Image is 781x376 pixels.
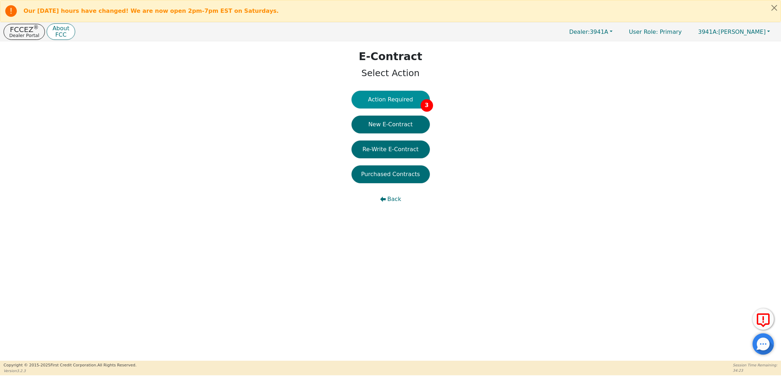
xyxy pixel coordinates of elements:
[52,26,69,31] p: About
[733,362,777,368] p: Session Time Remaining:
[359,50,422,63] h1: E-Contract
[352,165,430,183] button: Purchased Contracts
[4,24,45,40] button: FCCEZ®Dealer Portal
[629,28,658,35] span: User Role :
[52,32,69,38] p: FCC
[387,195,401,203] span: Back
[97,363,136,367] span: All Rights Reserved.
[562,26,620,37] button: Dealer:3941A
[691,26,777,37] button: 3941A:[PERSON_NAME]
[698,28,718,35] span: 3941A:
[352,190,430,208] button: Back
[47,23,75,40] button: AboutFCC
[352,141,430,158] button: Re-Write E-Contract
[698,28,766,35] span: [PERSON_NAME]
[352,91,430,108] button: Action Required3
[352,116,430,133] button: New E-Contract
[421,99,433,112] span: 3
[733,368,777,373] p: 34:23
[622,25,689,39] a: User Role: Primary
[569,28,590,35] span: Dealer:
[768,0,781,15] button: Close alert
[4,368,136,374] p: Version 3.2.3
[622,25,689,39] p: Primary
[9,33,39,38] p: Dealer Portal
[359,67,422,80] p: Select Action
[33,24,39,31] sup: ®
[4,362,136,369] p: Copyright © 2015- 2025 First Credit Corporation.
[24,7,279,14] b: Our [DATE] hours have changed! We are now open 2pm-7pm EST on Saturdays.
[569,28,608,35] span: 3941A
[753,308,774,330] button: Report Error to FCC
[9,26,39,33] p: FCCEZ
